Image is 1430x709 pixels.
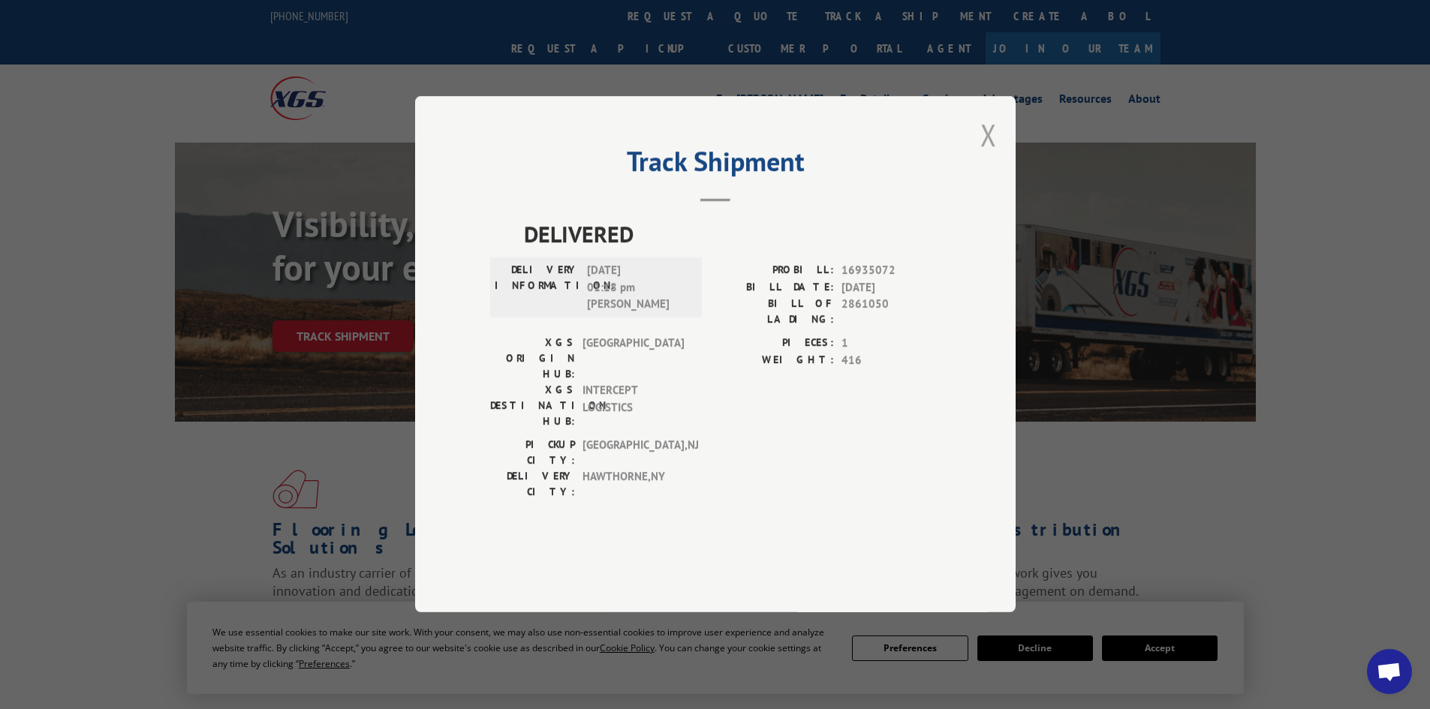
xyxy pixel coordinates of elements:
[583,335,684,383] span: [GEOGRAPHIC_DATA]
[490,383,575,430] label: XGS DESTINATION HUB:
[524,218,941,251] span: DELIVERED
[841,296,941,328] span: 2861050
[715,335,834,353] label: PIECES:
[583,469,684,500] span: HAWTHORNE , NY
[490,151,941,179] h2: Track Shipment
[715,296,834,328] label: BILL OF LADING:
[841,263,941,280] span: 16935072
[980,115,997,155] button: Close modal
[583,437,684,469] span: [GEOGRAPHIC_DATA] , NJ
[583,383,684,430] span: INTERCEPT LOGISTICS
[841,279,941,296] span: [DATE]
[495,263,580,314] label: DELIVERY INFORMATION:
[490,469,575,500] label: DELIVERY CITY:
[841,335,941,353] span: 1
[1367,649,1412,694] div: Open chat
[587,263,688,314] span: [DATE] 01:18 pm [PERSON_NAME]
[715,279,834,296] label: BILL DATE:
[841,352,941,369] span: 416
[490,437,575,469] label: PICKUP CITY:
[715,352,834,369] label: WEIGHT:
[715,263,834,280] label: PROBILL:
[490,335,575,383] label: XGS ORIGIN HUB:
